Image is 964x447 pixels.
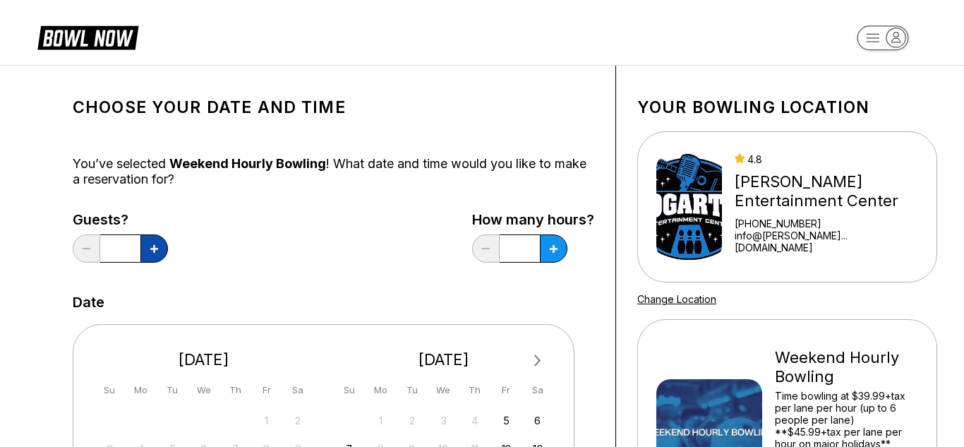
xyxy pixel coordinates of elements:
[169,156,326,171] span: Weekend Hourly Bowling
[95,350,313,369] div: [DATE]
[402,381,421,400] div: Tu
[526,350,549,372] button: Next Month
[131,381,150,400] div: Mo
[735,217,918,230] div: [PHONE_NUMBER]
[289,381,308,400] div: Sa
[735,153,918,165] div: 4.8
[371,381,390,400] div: Mo
[434,381,453,400] div: We
[735,172,918,210] div: [PERSON_NAME] Entertainment Center
[434,411,453,430] div: Not available Wednesday, September 3rd, 2025
[226,381,245,400] div: Th
[656,154,722,260] img: Bogart's Entertainment Center
[637,293,716,305] a: Change Location
[402,411,421,430] div: Not available Tuesday, September 2nd, 2025
[257,381,276,400] div: Fr
[163,381,182,400] div: Tu
[257,411,276,430] div: Not available Friday, August 1st, 2025
[194,381,213,400] div: We
[497,381,516,400] div: Fr
[735,230,918,254] a: info@[PERSON_NAME]...[DOMAIN_NAME]
[73,212,168,227] label: Guests?
[100,381,119,400] div: Su
[73,97,594,117] h1: Choose your Date and time
[472,212,594,227] label: How many hours?
[73,156,594,187] div: You’ve selected ! What date and time would you like to make a reservation for?
[637,97,937,117] h1: Your bowling location
[289,411,308,430] div: Not available Saturday, August 2nd, 2025
[335,350,553,369] div: [DATE]
[497,411,516,430] div: Choose Friday, September 5th, 2025
[465,381,484,400] div: Th
[339,381,359,400] div: Su
[465,411,484,430] div: Not available Thursday, September 4th, 2025
[775,348,918,386] div: Weekend Hourly Bowling
[73,294,104,310] label: Date
[528,381,547,400] div: Sa
[528,411,547,430] div: Choose Saturday, September 6th, 2025
[371,411,390,430] div: Not available Monday, September 1st, 2025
